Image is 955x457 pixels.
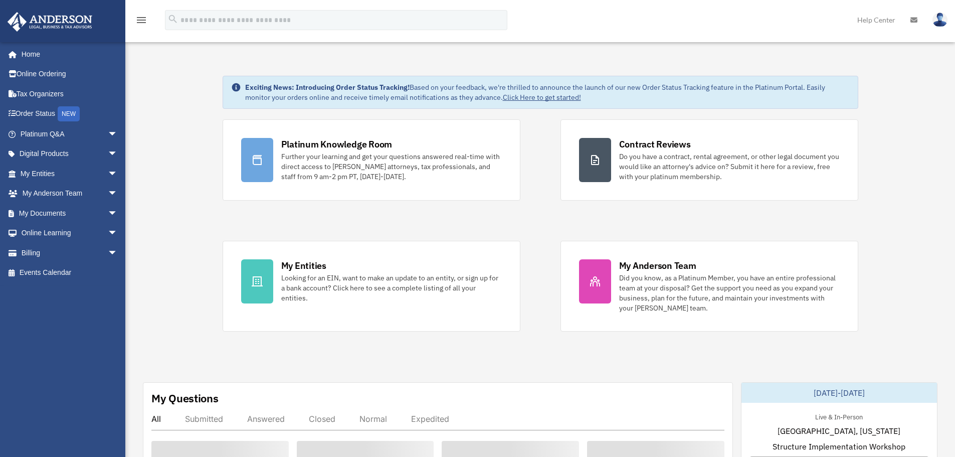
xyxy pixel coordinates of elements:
a: My Entitiesarrow_drop_down [7,164,133,184]
div: Looking for an EIN, want to make an update to an entity, or sign up for a bank account? Click her... [281,273,502,303]
a: Online Ordering [7,64,133,84]
div: Further your learning and get your questions answered real-time with direct access to [PERSON_NAM... [281,151,502,182]
div: Submitted [185,414,223,424]
span: arrow_drop_down [108,203,128,224]
a: Order StatusNEW [7,104,133,124]
a: Online Learningarrow_drop_down [7,223,133,243]
div: My Questions [151,391,219,406]
a: Platinum Q&Aarrow_drop_down [7,124,133,144]
span: arrow_drop_down [108,124,128,144]
span: arrow_drop_down [108,164,128,184]
span: Structure Implementation Workshop [773,440,905,452]
div: Contract Reviews [619,138,691,150]
div: [DATE]-[DATE] [741,383,937,403]
div: Did you know, as a Platinum Member, you have an entire professional team at your disposal? Get th... [619,273,840,313]
a: Home [7,44,128,64]
span: arrow_drop_down [108,243,128,263]
a: Contract Reviews Do you have a contract, rental agreement, or other legal document you would like... [560,119,858,201]
strong: Exciting News: Introducing Order Status Tracking! [245,83,410,92]
div: Closed [309,414,335,424]
div: My Anderson Team [619,259,696,272]
div: NEW [58,106,80,121]
a: My Documentsarrow_drop_down [7,203,133,223]
div: My Entities [281,259,326,272]
div: Based on your feedback, we're thrilled to announce the launch of our new Order Status Tracking fe... [245,82,850,102]
i: menu [135,14,147,26]
span: arrow_drop_down [108,223,128,244]
a: My Anderson Teamarrow_drop_down [7,184,133,204]
a: Billingarrow_drop_down [7,243,133,263]
div: Platinum Knowledge Room [281,138,393,150]
div: Expedited [411,414,449,424]
a: Platinum Knowledge Room Further your learning and get your questions answered real-time with dire... [223,119,520,201]
span: arrow_drop_down [108,144,128,165]
div: Normal [359,414,387,424]
div: Answered [247,414,285,424]
span: [GEOGRAPHIC_DATA], [US_STATE] [778,425,900,437]
span: arrow_drop_down [108,184,128,204]
div: Live & In-Person [807,411,871,421]
a: My Anderson Team Did you know, as a Platinum Member, you have an entire professional team at your... [560,241,858,332]
a: Tax Organizers [7,84,133,104]
div: Do you have a contract, rental agreement, or other legal document you would like an attorney's ad... [619,151,840,182]
a: Digital Productsarrow_drop_down [7,144,133,164]
i: search [167,14,178,25]
a: menu [135,18,147,26]
a: My Entities Looking for an EIN, want to make an update to an entity, or sign up for a bank accoun... [223,241,520,332]
div: All [151,414,161,424]
a: Events Calendar [7,263,133,283]
img: User Pic [932,13,947,27]
img: Anderson Advisors Platinum Portal [5,12,95,32]
a: Click Here to get started! [503,93,581,102]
